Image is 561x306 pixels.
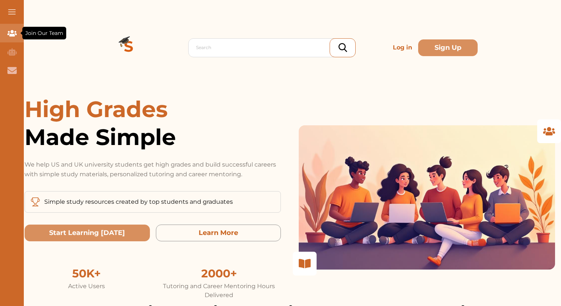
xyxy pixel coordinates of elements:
[44,197,233,206] p: Simple study resources created by top students and graduates
[157,282,281,300] div: Tutoring and Career Mentoring Hours Delivered
[157,265,281,282] div: 2000+
[25,225,150,241] button: Start Learning Today
[102,21,156,74] img: Logo
[339,43,347,52] img: search_icon
[25,96,168,123] span: High Grades
[390,40,415,55] p: Log in
[25,282,148,291] div: Active Users
[25,30,63,36] span: Join Our Team
[156,225,281,241] button: Learn More
[25,265,148,282] div: 50K+
[25,160,281,179] p: We help US and UK university students get high grades and build successful careers with simple st...
[25,123,281,151] span: Made Simple
[418,39,478,56] button: Sign Up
